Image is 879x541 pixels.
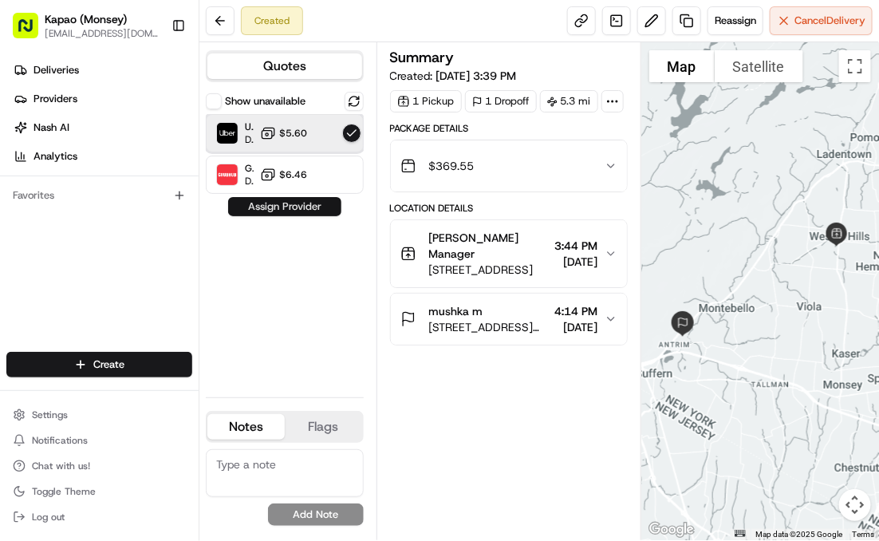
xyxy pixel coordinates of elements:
[6,183,192,208] div: Favorites
[555,303,598,319] span: 4:14 PM
[16,234,29,247] div: 📗
[6,506,192,528] button: Log out
[715,50,803,82] button: Show satellite imagery
[6,429,192,452] button: Notifications
[16,153,45,182] img: 1736555255976-a54dd68f-1ca7-489b-9aae-adbdc363a1c4
[151,232,256,248] span: API Documentation
[390,50,455,65] h3: Summary
[260,125,307,141] button: $5.60
[436,69,517,83] span: [DATE] 3:39 PM
[555,319,598,335] span: [DATE]
[839,489,871,521] button: Map camera controls
[10,226,128,255] a: 📗Knowledge Base
[852,530,874,539] a: Terms (opens in new tab)
[649,50,715,82] button: Show street map
[429,230,549,262] span: [PERSON_NAME] Manager
[390,122,628,135] div: Package Details
[34,149,77,164] span: Analytics
[6,115,199,140] a: Nash AI
[540,90,598,113] div: 5.3 mi
[32,511,65,523] span: Log out
[839,50,871,82] button: Toggle fullscreen view
[45,11,127,27] button: Kapao (Monsey)
[245,133,254,146] span: Dropoff ETA 42 minutes
[465,90,537,113] div: 1 Dropoff
[271,158,290,177] button: Start new chat
[429,262,549,278] span: [STREET_ADDRESS]
[279,127,307,140] span: $5.60
[391,220,627,287] button: [PERSON_NAME] Manager[STREET_ADDRESS]3:44 PM[DATE]
[260,167,307,183] button: $6.46
[245,162,254,175] span: Grubhub
[34,63,79,77] span: Deliveries
[735,530,746,537] button: Keyboard shortcuts
[645,519,698,540] img: Google
[390,202,628,215] div: Location Details
[34,120,69,135] span: Nash AI
[279,168,307,181] span: $6.46
[429,303,483,319] span: mushka m
[6,6,165,45] button: Kapao (Monsey)[EMAIL_ADDRESS][DOMAIN_NAME]
[54,169,202,182] div: We're available if you need us!
[429,319,549,335] span: [STREET_ADDRESS][PERSON_NAME]
[429,158,475,174] span: $369.55
[54,153,262,169] div: Start new chat
[128,226,262,255] a: 💻API Documentation
[217,164,238,185] img: Grubhub
[32,485,96,498] span: Toggle Theme
[794,14,865,28] span: Cancel Delivery
[391,140,627,192] button: $369.55
[285,414,362,440] button: Flags
[6,480,192,503] button: Toggle Theme
[708,6,763,35] button: Reassign
[16,17,48,49] img: Nash
[32,232,122,248] span: Knowledge Base
[755,530,842,539] span: Map data ©2025 Google
[6,86,199,112] a: Providers
[555,254,598,270] span: [DATE]
[6,455,192,477] button: Chat with us!
[245,175,254,188] span: Dropoff ETA 27 minutes
[112,270,193,283] a: Powered byPylon
[645,519,698,540] a: Open this area in Google Maps (opens a new window)
[228,197,341,216] button: Assign Provider
[6,57,199,83] a: Deliveries
[6,404,192,426] button: Settings
[225,94,305,109] label: Show unavailable
[32,460,90,472] span: Chat with us!
[135,234,148,247] div: 💻
[159,271,193,283] span: Pylon
[16,65,290,90] p: Welcome 👋
[207,53,362,79] button: Quotes
[390,90,462,113] div: 1 Pickup
[217,123,238,144] img: Uber
[45,27,159,40] button: [EMAIL_ADDRESS][DOMAIN_NAME]
[93,357,124,372] span: Create
[770,6,873,35] button: CancelDelivery
[207,414,285,440] button: Notes
[41,104,263,120] input: Clear
[391,294,627,345] button: mushka m[STREET_ADDRESS][PERSON_NAME]4:14 PM[DATE]
[32,409,68,421] span: Settings
[34,92,77,106] span: Providers
[245,120,254,133] span: Uber
[32,434,88,447] span: Notifications
[555,238,598,254] span: 3:44 PM
[6,144,199,169] a: Analytics
[6,352,192,377] button: Create
[390,68,517,84] span: Created:
[715,14,756,28] span: Reassign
